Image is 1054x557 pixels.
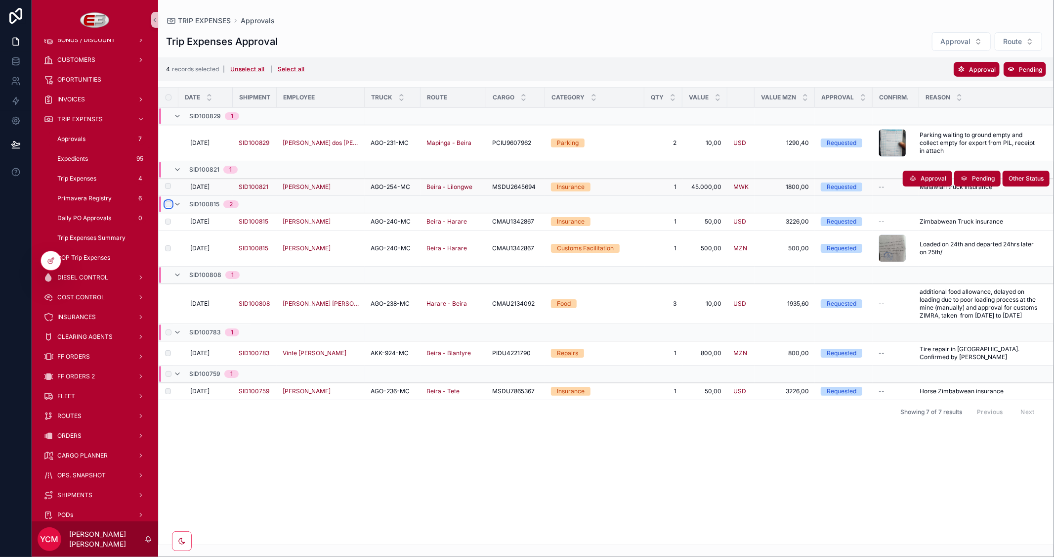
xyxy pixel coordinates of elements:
a: SID100808 [239,300,271,308]
a: [DATE] [190,244,227,252]
a: Beira - Lilongwe [426,183,480,191]
span: PIDU4221790 [492,349,531,357]
span: SID100759 [189,370,220,378]
span: CMAU1342867 [492,218,534,226]
span: [PERSON_NAME] [283,218,331,226]
a: Mapinga - Beira [426,139,480,147]
a: Parking [551,139,638,147]
span: SID100783 [239,349,269,357]
span: AGO-254-MC [371,183,410,191]
a: additional food allowance, delayed on loading due to poor loading process at the mine (manually) ... [920,288,1041,320]
div: Insurance [557,183,585,191]
span: SID100808 [239,300,270,308]
a: MZN [733,244,747,252]
span: 10,00 [688,139,721,147]
span: 1 [650,387,676,395]
span: 800,00 [760,349,809,357]
a: USD [733,387,746,395]
a: ORDERS [38,427,152,445]
a: CARGO PLANNER [38,447,152,464]
a: MSDU2645694 [492,183,539,191]
div: 4 [134,173,146,185]
a: 800,00 [688,349,721,357]
a: AGO-240-MC [371,218,415,226]
a: Beira - Harare [426,218,480,226]
span: FF ORDERS 2 [57,372,95,380]
div: Requested [827,244,856,253]
span: POP Trip Expenses [57,254,110,262]
a: 1935,60 [760,300,809,308]
a: SID100821 [239,183,271,191]
a: 3226,00 [760,387,809,395]
span: Expedients [57,155,88,163]
a: INVOICES [38,91,152,108]
a: -- [879,300,913,308]
span: INVOICES [57,95,85,103]
a: [DATE] [190,300,227,308]
a: AGO-240-MC [371,244,415,252]
a: MWK [733,183,749,191]
span: -- [879,387,885,395]
span: 2 [650,139,676,147]
span: PCIU9607962 [492,139,531,147]
a: PCIU9607962 [492,139,539,147]
a: Expedients95 [49,150,152,168]
span: AGO-240-MC [371,244,411,252]
span: [PERSON_NAME] [283,387,331,395]
span: Approval [969,66,996,73]
div: Customs Facilitation [557,244,614,253]
span: Horse Zimbabwean insurance [920,387,1004,395]
a: OPORTUNITIES [38,71,152,89]
span: 50,00 [688,218,721,226]
div: 0 [134,212,146,224]
a: [DATE] [190,183,227,191]
span: ORDERS [57,432,82,440]
a: Requested [821,349,867,358]
span: AKK-924-MC [371,349,409,357]
span: -- [879,349,885,357]
button: Other Status [1003,171,1050,186]
span: MSDU2645694 [492,183,536,191]
span: USD [733,139,746,147]
a: [PERSON_NAME] [283,387,359,395]
span: -- [879,183,885,191]
a: SID100759 [239,387,269,395]
a: MZN [733,349,749,357]
span: TRIP EXPENSES [57,115,103,123]
a: Insurance [551,217,638,226]
span: AGO-236-MC [371,387,410,395]
a: 1 [650,349,676,357]
span: Other Status [1009,175,1044,183]
a: Primavera Registry6 [49,189,152,207]
a: CMAU2134092 [492,300,539,308]
span: Route [1003,37,1022,46]
div: Requested [827,183,856,191]
a: FF ORDERS 2 [38,368,152,385]
a: 3 [650,300,676,308]
span: Vinte [PERSON_NAME] [283,349,346,357]
a: USD [733,218,746,226]
span: [DATE] [190,387,210,395]
a: [PERSON_NAME] [283,244,331,252]
div: 7 [134,133,146,145]
a: 1 [650,244,676,252]
a: SID100829 [239,139,271,147]
button: Pending [1004,62,1046,77]
a: 50,00 [688,387,721,395]
a: CMAU1342867 [492,244,539,252]
a: Vinte [PERSON_NAME] [283,349,359,357]
a: Trip Expenses4 [49,170,152,187]
a: [PERSON_NAME] [PERSON_NAME] [283,300,359,308]
a: POP Trip Expenses [49,249,152,267]
div: Requested [827,387,856,396]
span: OPS. SNAPSHOT [57,471,106,479]
a: 1 [650,218,676,226]
a: MSDU7865367 [492,387,539,395]
a: CLEARING AGENTS [38,328,152,346]
span: BONUS / DISCOUNT [57,36,115,44]
a: SID100815 [239,244,271,252]
a: COST CONTROL [38,288,152,306]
